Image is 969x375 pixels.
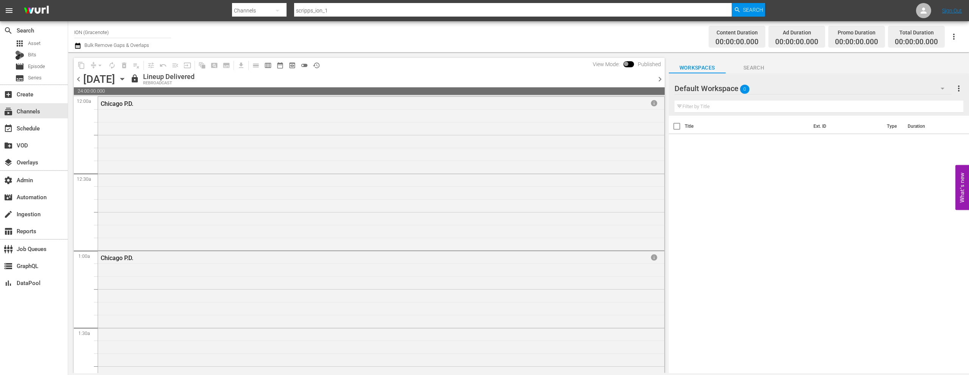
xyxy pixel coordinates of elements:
a: Sign Out [942,8,962,14]
span: menu [5,6,14,15]
div: Total Duration [895,27,938,38]
span: toggle_off [301,62,308,69]
th: Ext. ID [809,116,882,137]
div: Content Duration [715,27,759,38]
span: Day Calendar View [247,58,262,73]
span: Bits [28,51,36,59]
th: Title [685,116,809,137]
span: DataPool [4,279,13,288]
div: Promo Duration [835,27,878,38]
span: chevron_right [655,74,665,84]
span: Admin [4,176,13,185]
span: lock [130,74,139,83]
span: 00:00:00.000 [715,38,759,46]
span: Episode [15,62,24,71]
span: 00:00:00.000 [835,38,878,46]
span: Asset [15,39,24,48]
span: preview_outlined [288,62,296,69]
span: Clear Lineup [130,59,142,71]
span: 24 hours Lineup View is OFF [298,59,310,71]
span: Episode [28,63,45,70]
span: 00:00:00.000 [775,38,818,46]
span: Refresh All Search Blocks [193,58,208,73]
span: Reports [4,227,13,236]
span: Download as CSV [232,58,247,73]
span: Month Calendar View [274,59,286,71]
span: Search [743,3,763,17]
span: Remove Gaps & Overlaps [87,59,106,71]
span: Search [726,63,782,73]
span: Loop Content [106,59,118,71]
span: more_vert [954,84,963,93]
span: date_range_outlined [276,62,284,69]
div: Bits [15,51,24,60]
span: Select an event to delete [118,59,130,71]
span: Published [634,61,665,67]
span: Automation [4,193,13,202]
span: Update Metadata from Key Asset [181,59,193,71]
span: View History [310,59,322,71]
span: GraphQL [4,262,13,271]
div: Chicago P.D. [101,100,616,107]
span: Channels [4,107,13,116]
div: Lineup Delivered [143,73,195,81]
div: Default Workspace [675,78,952,99]
th: Type [882,116,903,137]
th: Duration [903,116,949,137]
span: Copy Lineup [75,59,87,71]
span: Create Series Block [220,59,232,71]
span: info [650,254,658,261]
span: Week Calendar View [262,59,274,71]
span: 0 [740,81,749,97]
span: Ingestion [4,210,13,219]
span: Fill episodes with ad slates [169,59,181,71]
div: Ad Duration [775,27,818,38]
button: more_vert [954,79,963,98]
span: Create [4,90,13,99]
span: Create Search Block [208,59,220,71]
span: Revert to Primary Episode [157,59,169,71]
span: Search [4,26,13,35]
span: Series [15,74,24,83]
button: Search [732,3,765,17]
span: Asset [28,40,41,47]
span: 24:00:00.000 [74,87,665,95]
span: Customize Events [142,58,157,73]
span: Series [28,74,42,82]
span: Job Queues [4,245,13,254]
div: REBROADCAST [143,81,195,86]
span: chevron_left [74,74,83,84]
span: View Backup [286,59,298,71]
span: VOD [4,141,13,150]
div: Chicago P.D. [101,254,616,262]
span: View Mode: [589,61,623,67]
span: info [650,99,658,107]
span: Bulk Remove Gaps & Overlaps [83,42,149,48]
span: Schedule [4,124,13,133]
span: Workspaces [669,63,726,73]
img: ans4CAIJ8jUAAAAAAAAAAAAAAAAAAAAAAAAgQb4GAAAAAAAAAAAAAAAAAAAAAAAAJMjXAAAAAAAAAAAAAAAAAAAAAAAAgAT5G... [18,2,55,20]
span: calendar_view_week_outlined [264,62,272,69]
button: Open Feedback Widget [955,165,969,210]
span: Overlays [4,158,13,167]
span: history_outlined [313,62,320,69]
span: 00:00:00.000 [895,38,938,46]
div: [DATE] [83,73,115,85]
